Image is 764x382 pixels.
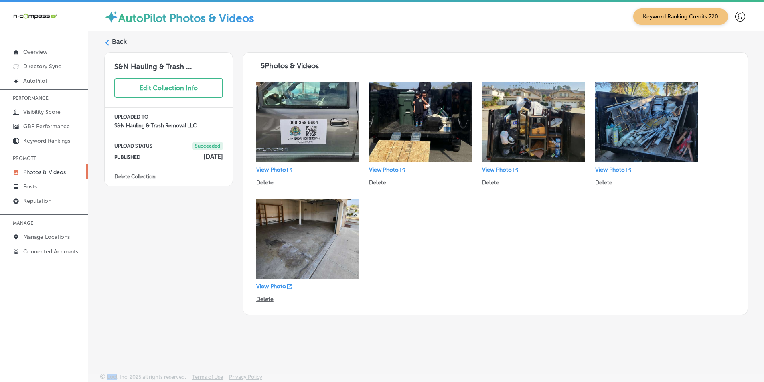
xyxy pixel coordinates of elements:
[256,166,286,173] p: View Photo
[482,166,518,173] a: View Photo
[369,166,399,173] p: View Photo
[23,109,61,115] p: Visibility Score
[107,374,186,380] p: Locl, Inc. 2025 all rights reserved.
[114,78,223,98] button: Edit Collection Info
[23,169,66,176] p: Photos & Videos
[112,37,127,46] label: Back
[482,179,499,186] p: Delete
[23,77,47,84] p: AutoPilot
[23,63,61,70] p: Directory Sync
[256,166,292,173] a: View Photo
[114,154,140,160] p: PUBLISHED
[256,283,286,290] p: View Photo
[23,49,47,55] p: Overview
[595,166,625,173] p: View Photo
[256,179,274,186] p: Delete
[369,166,405,173] a: View Photo
[114,174,156,180] a: Delete Collection
[595,166,631,173] a: View Photo
[595,179,612,186] p: Delete
[23,234,70,241] p: Manage Locations
[256,283,292,290] a: View Photo
[23,137,70,144] p: Keyword Rankings
[482,82,585,162] img: Collection thumbnail
[13,12,57,20] img: 660ab0bf-5cc7-4cb8-ba1c-48b5ae0f18e60NCTV_CLogo_TV_Black_-500x88.png
[256,199,359,279] img: Collection thumbnail
[105,53,233,71] h3: S&N Hauling & Trash ...
[633,8,728,25] span: Keyword Ranking Credits: 720
[114,123,223,129] h4: S&N Hauling & Trash Removal LLC
[23,248,78,255] p: Connected Accounts
[23,123,70,130] p: GBP Performance
[595,82,698,162] img: Collection thumbnail
[114,114,223,120] p: UPLOADED TO
[104,10,118,24] img: autopilot-icon
[118,12,254,25] label: AutoPilot Photos & Videos
[256,296,274,303] p: Delete
[203,153,223,160] h4: [DATE]
[369,179,386,186] p: Delete
[23,183,37,190] p: Posts
[114,143,152,149] p: UPLOAD STATUS
[482,166,512,173] p: View Photo
[369,82,472,162] img: Collection thumbnail
[261,61,319,70] span: 5 Photos & Videos
[256,82,359,162] img: Collection thumbnail
[192,142,223,150] span: Succeeded
[23,198,51,204] p: Reputation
